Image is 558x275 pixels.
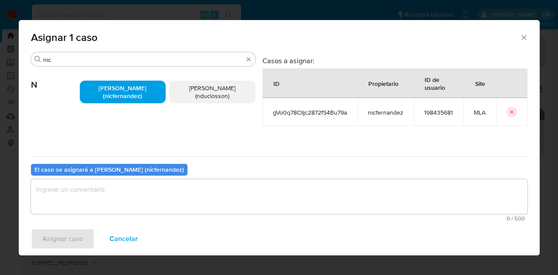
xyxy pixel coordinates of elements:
h3: Casos a asignar: [262,56,527,65]
button: icon-button [507,107,517,117]
span: 198435681 [424,109,453,116]
button: Buscar [34,56,41,63]
span: gVo0q78ClIjc2872fS4Bu79a [273,109,347,116]
span: nicfernandez [368,109,403,116]
input: Buscar analista [43,56,243,64]
span: [PERSON_NAME] (nduclosson) [189,84,235,100]
div: Propietario [358,73,409,94]
button: Cancelar [98,228,149,249]
div: assign-modal [19,20,540,255]
span: Máximo 500 caracteres [34,216,525,221]
button: Borrar [245,56,252,63]
span: [PERSON_NAME] (nicfernandez) [99,84,146,100]
div: [PERSON_NAME] (nicfernandez) [80,81,166,103]
span: Cancelar [109,229,138,248]
div: ID [263,73,290,94]
button: Cerrar ventana [520,33,527,41]
span: Asignar 1 caso [31,32,520,43]
b: El caso se asignará a [PERSON_NAME] (nicfernandez) [34,165,184,174]
span: N [31,67,80,90]
span: MLA [474,109,486,116]
div: Site [465,73,496,94]
div: ID de usuario [414,69,463,98]
div: [PERSON_NAME] (nduclosson) [169,81,255,103]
